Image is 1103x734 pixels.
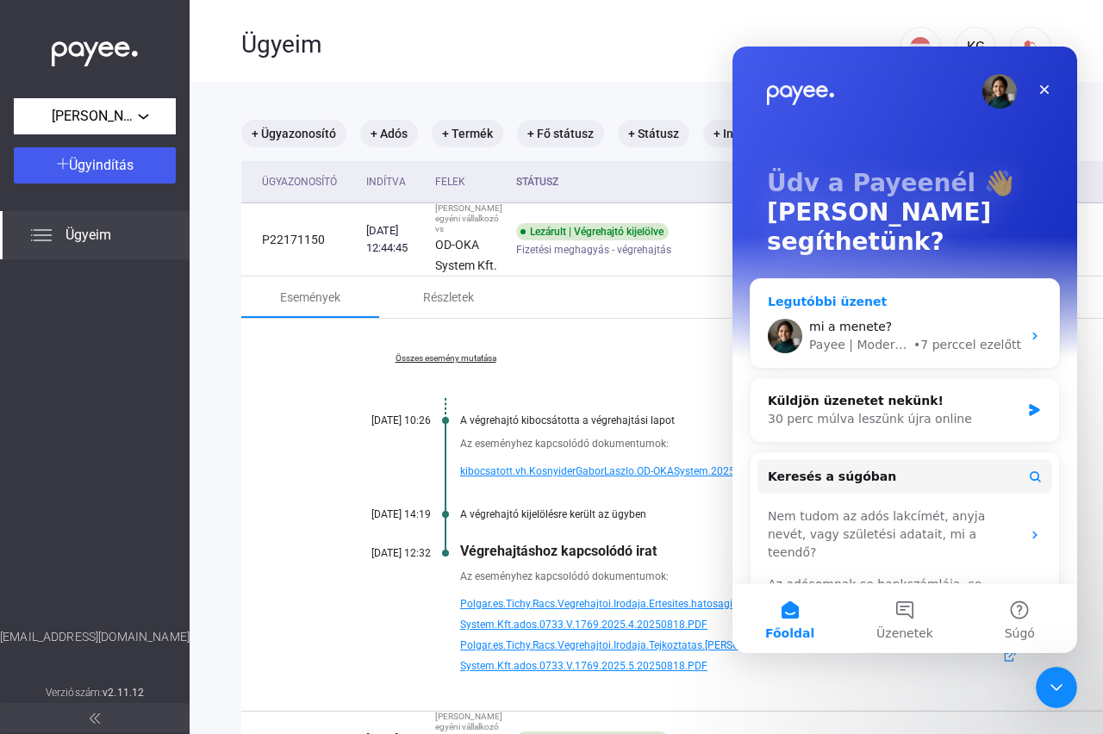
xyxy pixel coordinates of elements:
[69,157,134,173] span: Ügyindítás
[703,120,816,147] mat-chip: + Indítás dátuma
[460,543,1020,559] div: Végrehajtáshoz kapcsolódó irat
[1022,39,1040,57] img: logout-red
[435,203,502,234] div: [PERSON_NAME] egyéni vállalkozó vs
[435,238,497,272] strong: OD-OKA System Kft.
[900,27,941,68] button: HU
[516,239,671,260] span: Fizetési meghagyás - végrehajtás
[460,594,1000,635] span: Polgar.es.Tichy.Racs.Vegrehajtoi.Irodaja.Ertesites.hatosagi.atutalasi.megbizas.kiadasarol.OD-OKA-...
[460,568,1020,585] div: Az eseményhez kapcsolódó dokumentumok:
[262,171,337,192] div: Ügyazonosító
[327,547,431,559] div: [DATE] 12:32
[435,171,465,192] div: Felek
[90,713,100,724] img: arrow-double-left-grey.svg
[366,222,421,257] div: [DATE] 12:44:45
[241,30,900,59] div: Ügyeim
[1000,650,1020,662] img: external-link-blue
[509,161,798,203] th: Státusz
[241,203,359,277] td: P22171150
[961,37,990,58] div: KG
[262,171,352,192] div: Ügyazonosító
[52,106,138,127] span: [PERSON_NAME] egyéni vállalkozó
[241,120,346,147] mat-chip: + Ügyazonosító
[516,223,669,240] div: Lezárult | Végrehajtó kijelölve
[52,32,138,67] img: white-payee-white-dot.svg
[360,120,418,147] mat-chip: + Adós
[1010,27,1051,68] button: logout-red
[280,287,340,308] div: Események
[1036,667,1077,708] iframe: Intercom live chat
[460,414,1020,426] div: A végrehajtó kibocsátotta a végrehajtási lapot
[955,27,996,68] button: KG
[327,353,564,364] a: Összes esemény mutatása
[460,461,777,482] span: kibocsatott.vh.KosnyiderGaborLaszlo.OD-OKASystem.20250815.pdf
[366,171,421,192] div: Indítva
[460,461,1020,482] a: kibocsatott.vh.KosnyiderGaborLaszlo.OD-OKASystem.20250815.pdfexternal-link-blue
[460,435,1020,452] div: Az eseményhez kapcsolódó dokumentumok:
[517,120,604,147] mat-chip: + Fő státusz
[460,635,1000,676] span: Polgar.es.Tichy.Racs.Vegrehajtoi.Irodaja.Tejkoztatas.[PERSON_NAME].Gabor.Laszlo.vegrehajtast.kero...
[65,225,111,246] span: Ügyeim
[460,635,1020,676] a: Polgar.es.Tichy.Racs.Vegrehajtoi.Irodaja.Tejkoztatas.[PERSON_NAME].Gabor.Laszlo.vegrehajtast.kero...
[910,37,931,58] img: HU
[460,594,1020,635] a: Polgar.es.Tichy.Racs.Vegrehajtoi.Irodaja.Ertesites.hatosagi.atutalasi.megbizas.kiadasarol.OD-OKA-...
[14,98,176,134] button: [PERSON_NAME] egyéni vállalkozó
[618,120,689,147] mat-chip: + Státusz
[460,508,1020,520] div: A végrehajtó kijelölésre került az ügyben
[57,158,69,170] img: plus-white.svg
[103,687,144,699] strong: v2.11.12
[366,171,406,192] div: Indítva
[432,120,503,147] mat-chip: + Termék
[327,508,431,520] div: [DATE] 14:19
[14,147,176,183] button: Ügyindítás
[423,287,474,308] div: Részletek
[31,225,52,246] img: list.svg
[327,414,431,426] div: [DATE] 10:26
[732,47,1077,653] iframe: Intercom live chat
[435,171,502,192] div: Felek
